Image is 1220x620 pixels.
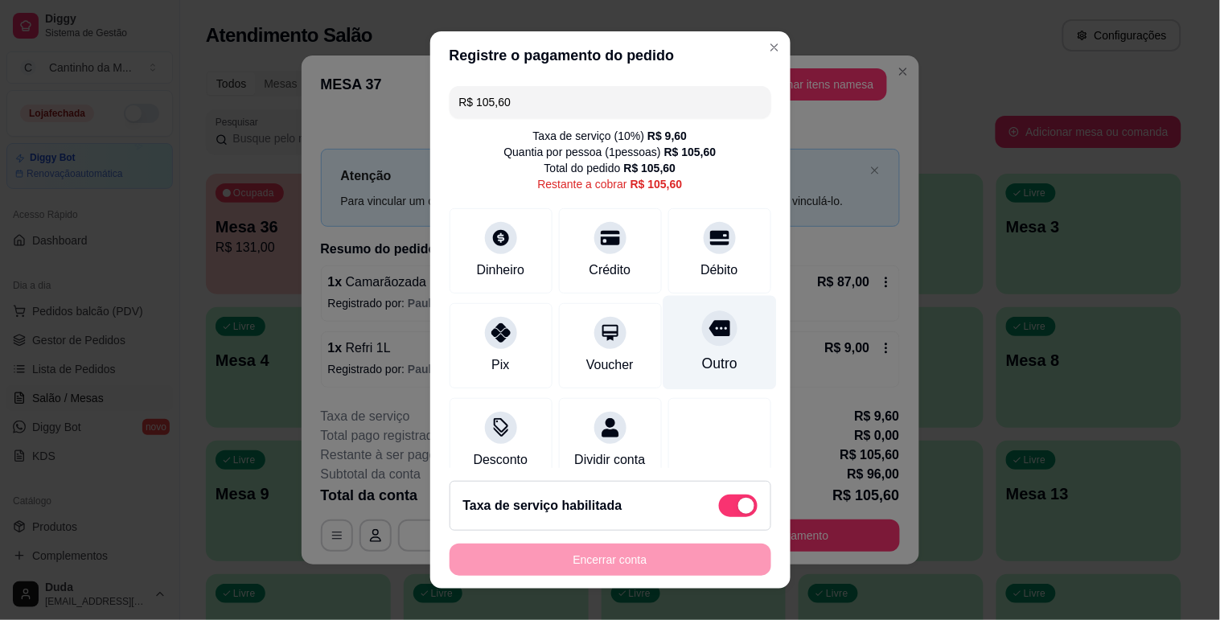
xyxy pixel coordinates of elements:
[586,355,634,375] div: Voucher
[538,176,683,192] div: Restante a cobrar
[463,496,622,515] h2: Taxa de serviço habilitada
[574,450,645,470] div: Dividir conta
[430,31,791,80] header: Registre o pagamento do pedido
[459,86,762,118] input: Ex.: hambúrguer de cordeiro
[631,176,683,192] div: R$ 105,60
[477,261,525,280] div: Dinheiro
[700,261,737,280] div: Débito
[624,160,676,176] div: R$ 105,60
[647,128,687,144] div: R$ 9,60
[544,160,676,176] div: Total do pedido
[504,144,717,160] div: Quantia por pessoa ( 1 pessoas)
[701,353,737,374] div: Outro
[491,355,509,375] div: Pix
[589,261,631,280] div: Crédito
[533,128,688,144] div: Taxa de serviço ( 10 %)
[762,35,787,60] button: Close
[474,450,528,470] div: Desconto
[664,144,717,160] div: R$ 105,60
